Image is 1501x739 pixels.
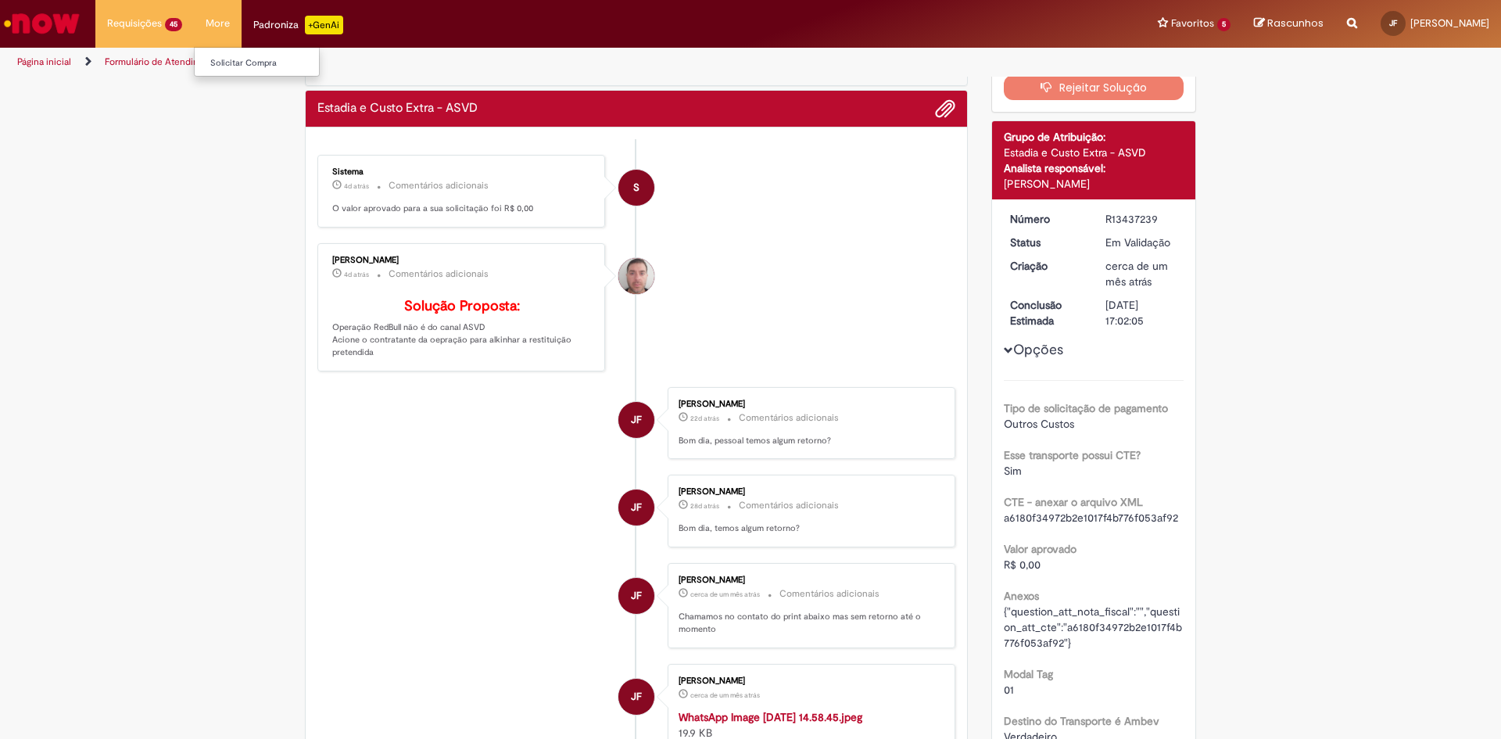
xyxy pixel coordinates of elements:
[679,400,939,409] div: [PERSON_NAME]
[1217,18,1231,31] span: 5
[344,181,369,191] span: 4d atrás
[344,181,369,191] time: 25/09/2025 18:54:20
[1004,75,1184,100] button: Rejeitar Solução
[618,402,654,438] div: José Fillmann
[1004,542,1076,556] b: Valor aprovado
[679,435,939,447] p: Bom dia, pessoal temos algum retorno?
[1105,235,1178,250] div: Em Validação
[618,490,654,526] div: José Fillmann
[739,411,839,425] small: Comentários adicionais
[17,56,71,68] a: Página inicial
[679,576,939,585] div: [PERSON_NAME]
[105,56,220,68] a: Formulário de Atendimento
[107,16,162,31] span: Requisições
[690,501,719,511] span: 28d atrás
[332,167,593,177] div: Sistema
[690,691,760,700] time: 29/08/2025 15:03:52
[739,499,839,512] small: Comentários adicionais
[1004,495,1143,509] b: CTE - anexar o arquivo XML
[690,691,760,700] span: cerca de um mês atrás
[1004,558,1041,572] span: R$ 0,00
[1254,16,1324,31] a: Rascunhos
[1004,145,1184,160] div: Estadia e Custo Extra - ASVD
[633,169,639,206] span: S
[618,679,654,715] div: José Fillmann
[618,170,654,206] div: System
[1410,16,1489,30] span: [PERSON_NAME]
[1004,417,1074,431] span: Outros Custos
[1004,129,1184,145] div: Grupo de Atribuição:
[344,270,369,279] time: 25/09/2025 18:54:17
[165,18,182,31] span: 45
[1105,259,1168,289] span: cerca de um mês atrás
[206,16,230,31] span: More
[690,501,719,511] time: 02/09/2025 11:49:17
[1105,258,1178,289] div: 21/08/2025 16:02:01
[1267,16,1324,30] span: Rascunhos
[344,270,369,279] span: 4d atrás
[1004,683,1014,697] span: 01
[618,258,654,294] div: Luiz Carlos Barsotti Filho
[679,710,862,724] a: WhatsApp Image [DATE] 14.58.45.jpeg
[389,267,489,281] small: Comentários adicionais
[305,16,343,34] p: +GenAi
[679,611,939,635] p: Chamamos no contato do print abaixo mas sem retorno até o momento
[389,179,489,192] small: Comentários adicionais
[1004,589,1039,603] b: Anexos
[679,676,939,686] div: [PERSON_NAME]
[1004,511,1178,525] span: a6180f34972b2e1017f4b776f053af92
[195,55,367,72] a: Solicitar Compra
[1105,211,1178,227] div: R13437239
[998,258,1094,274] dt: Criação
[779,587,879,601] small: Comentários adicionais
[1004,176,1184,192] div: [PERSON_NAME]
[1004,448,1141,462] b: Esse transporte possui CTE?
[2,8,82,39] img: ServiceNow
[631,401,642,439] span: JF
[1004,160,1184,176] div: Analista responsável:
[998,297,1094,328] dt: Conclusão Estimada
[194,47,320,77] ul: More
[631,489,642,526] span: JF
[935,99,955,119] button: Adicionar anexos
[1389,18,1397,28] span: JF
[1004,714,1159,728] b: Destino do Transporte é Ambev
[679,487,939,497] div: [PERSON_NAME]
[690,590,760,599] span: cerca de um mês atrás
[690,414,719,423] time: 08/09/2025 10:31:39
[690,590,760,599] time: 29/08/2025 15:04:22
[631,577,642,615] span: JF
[998,211,1094,227] dt: Número
[404,297,520,315] b: Solução Proposta:
[1004,667,1053,681] b: Modal Tag
[690,414,719,423] span: 22d atrás
[618,578,654,614] div: José Fillmann
[332,299,593,359] p: Operação RedBull não é do canal ASVD Acione o contratante da oepração para alkinhar a restituição...
[1105,297,1178,328] div: [DATE] 17:02:05
[1004,401,1168,415] b: Tipo de solicitação de pagamento
[998,235,1094,250] dt: Status
[317,102,478,116] h2: Estadia e Custo Extra - ASVD Histórico de tíquete
[1004,464,1022,478] span: Sim
[332,203,593,215] p: O valor aprovado para a sua solicitação foi R$ 0,00
[12,48,989,77] ul: Trilhas de página
[1171,16,1214,31] span: Favoritos
[332,256,593,265] div: [PERSON_NAME]
[679,522,939,535] p: Bom dia, temos algum retorno?
[1004,604,1182,650] span: {"question_att_nota_fiscal":"","question_att_cte":"a6180f34972b2e1017f4b776f053af92"}
[253,16,343,34] div: Padroniza
[631,678,642,716] span: JF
